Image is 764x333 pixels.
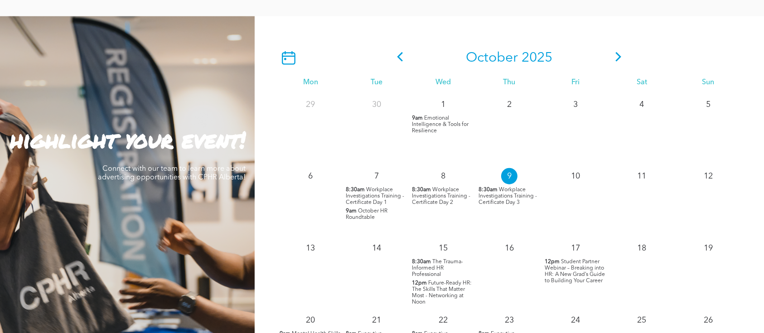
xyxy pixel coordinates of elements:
[479,187,498,193] span: 8:30am
[501,312,517,328] p: 23
[368,168,385,184] p: 7
[412,259,431,265] span: 8:30am
[10,123,246,155] strong: highlight your event!
[567,168,584,184] p: 10
[501,240,517,256] p: 16
[412,259,464,277] span: The Trauma-Informed HR Professional
[479,187,537,205] span: Workplace Investigations Training - Certificate Day 3
[302,240,319,256] p: 13
[542,78,609,87] div: Fri
[368,240,385,256] p: 14
[343,78,410,87] div: Tue
[634,168,650,184] p: 11
[567,240,584,256] p: 17
[346,208,387,220] span: October HR Roundtable
[346,208,357,214] span: 9am
[609,78,675,87] div: Sat
[567,312,584,328] p: 24
[412,115,423,121] span: 9am
[346,187,404,205] span: Workplace Investigations Training - Certificate Day 1
[302,312,319,328] p: 20
[410,78,476,87] div: Wed
[435,168,451,184] p: 8
[476,78,542,87] div: Thu
[634,240,650,256] p: 18
[368,312,385,328] p: 21
[501,97,517,113] p: 2
[346,187,365,193] span: 8:30am
[567,97,584,113] p: 3
[634,97,650,113] p: 4
[412,116,469,134] span: Emotional Intelligence & Tools for Resilience
[435,312,451,328] p: 22
[98,165,246,181] span: Connect with our team to learn more about advertising opportunities with CPHR Alberta!
[277,78,343,87] div: Mon
[501,168,517,184] p: 9
[435,97,451,113] p: 1
[302,97,319,113] p: 29
[302,168,319,184] p: 6
[675,78,741,87] div: Sun
[412,280,427,286] span: 12pm
[545,259,605,284] span: Student Partner Webinar – Breaking into HR: A New Grad’s Guide to Building Your Career
[466,51,518,65] span: October
[522,51,552,65] span: 2025
[412,280,472,305] span: Future-Ready HR: The Skills That Matter Most - Networking at Noon
[634,312,650,328] p: 25
[412,187,431,193] span: 8:30am
[545,259,560,265] span: 12pm
[368,97,385,113] p: 30
[435,240,451,256] p: 15
[412,187,471,205] span: Workplace Investigations Training - Certificate Day 2
[700,97,716,113] p: 5
[700,312,716,328] p: 26
[700,240,716,256] p: 19
[700,168,716,184] p: 12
